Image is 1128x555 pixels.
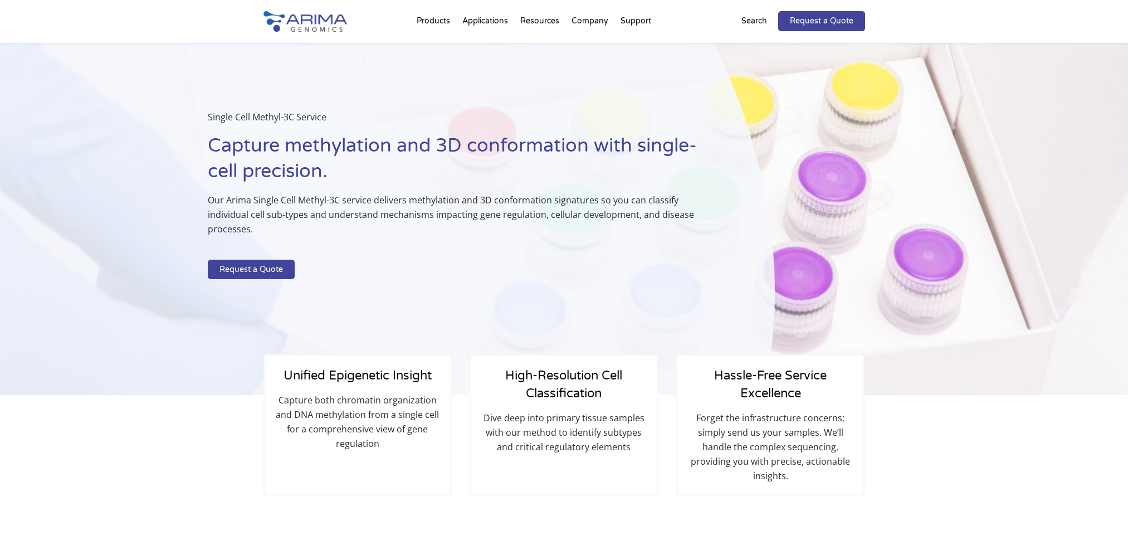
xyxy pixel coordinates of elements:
[505,368,622,401] span: High-Resolution Cell Classification
[284,368,432,383] span: Unified Epigenetic Insight
[208,133,719,193] h1: Capture methylation and 3D conformation with single-cell precision.
[208,110,719,133] p: Single Cell Methyl-3C Service
[688,411,852,483] p: Forget the infrastructure concerns; simply send us your samples. We’ll handle the complex sequenc...
[482,411,646,454] p: Dive deep into primary tissue samples with our method to identify subtypes and critical regulator...
[714,368,827,401] span: Hassle-Free Service Excellence
[263,11,347,32] img: Arima-Genomics-logo
[741,14,767,28] p: Search
[778,11,865,31] a: Request a Quote
[276,393,440,451] p: Capture both chromatin organization and DNA methylation from a single cell for a comprehensive vi...
[208,193,719,245] p: Our Arima Single Cell Methyl-3C service delivers methylation and 3D conformation signatures so yo...
[208,260,295,280] a: Request a Quote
